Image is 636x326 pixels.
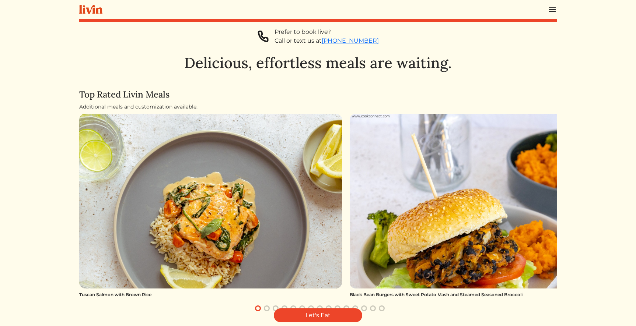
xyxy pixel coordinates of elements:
[350,291,612,298] div: Black Bean Burgers with Sweet Potato Mash and Steamed Seasoned Broccoli
[275,36,379,45] div: Call or text us at
[79,54,557,72] h1: Delicious, effortless meals are waiting.
[322,37,379,44] a: [PHONE_NUMBER]
[79,103,557,111] div: Additional meals and customization available.
[79,291,342,298] div: Tuscan Salmon with Brown Rice
[548,5,557,14] img: menu_hamburger-cb6d353cf0ecd9f46ceae1c99ecbeb4a00e71ca567a856bd81f57e9d8c17bb26.svg
[275,28,379,36] div: Prefer to book live?
[350,114,612,288] img: Black Bean Burgers with Sweet Potato Mash and Steamed Seasoned Broccoli
[79,114,342,288] img: Tuscan Salmon with Brown Rice
[79,5,102,14] img: livin-logo-a0d97d1a881af30f6274990eb6222085a2533c92bbd1e4f22c21b4f0d0e3210c.svg
[79,89,557,100] h4: Top Rated Livin Meals
[274,308,362,322] a: Let's Eat
[258,28,269,45] img: phone-a8f1853615f4955a6c6381654e1c0f7430ed919b147d78756318837811cda3a7.svg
